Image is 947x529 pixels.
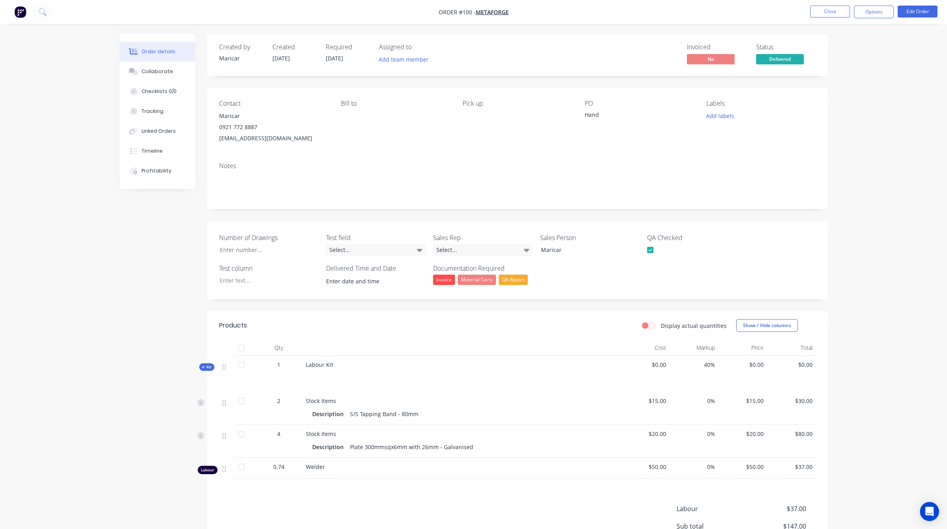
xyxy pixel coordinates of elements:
span: [DATE] [272,54,290,62]
div: Labour [198,466,218,474]
label: Display actual quantities [661,322,727,330]
div: Bill to [341,100,450,107]
div: Material Certs [458,275,496,285]
div: Description [312,408,347,420]
div: Tracking [142,108,163,115]
div: PO [585,100,694,107]
label: QA Checked [647,233,747,242]
button: Options [854,6,894,18]
div: Collaborate [142,68,173,75]
div: Linked Orders [142,128,176,135]
button: Show / Hide columns [736,319,798,332]
label: Number of Drawings [219,233,319,242]
span: Labour [677,504,747,513]
span: 4 [277,430,280,438]
label: Test column [219,264,319,273]
span: Welder [306,463,325,471]
div: S/S Tapping Band - 80mm [347,408,422,420]
div: Select... [433,244,533,256]
span: $30.00 [770,397,813,405]
span: $37.00 [747,504,806,513]
span: 0% [673,397,715,405]
label: Test field [326,233,426,242]
input: Enter date and time [321,275,420,287]
div: Required [326,43,369,51]
span: $20.00 [721,430,764,438]
a: MetaForge [476,8,509,16]
span: 0.74 [273,463,284,471]
div: Maricar [535,244,634,256]
label: Sales Person [540,233,640,242]
label: Sales Rep [433,233,533,242]
span: 2 [277,397,280,405]
div: Assigned to [379,43,459,51]
button: Timeline [120,141,195,161]
div: Invoice [433,275,455,285]
div: Select... [326,244,426,256]
div: Kit [199,363,214,371]
span: Order #100 - [439,8,476,16]
div: Qty [255,340,303,356]
div: Maricar [219,54,263,62]
label: Documentation Required [433,264,533,273]
button: Add labels [702,110,739,121]
div: Hand [585,110,684,122]
span: $20.00 [624,430,667,438]
span: 40% [673,360,715,369]
div: Profitability [142,167,171,174]
div: Products [219,321,247,330]
span: Stock Items [306,397,336,405]
span: 0% [673,430,715,438]
button: Close [810,6,850,17]
button: Add team member [379,54,433,65]
span: Delivered [756,54,804,64]
div: Checklists 0/0 [142,88,177,95]
div: Open Intercom Messenger [920,502,939,521]
span: $0.00 [770,360,813,369]
div: Notes [219,162,816,170]
span: Kit [202,364,212,370]
div: Maricar0921 772 8887[EMAIL_ADDRESS][DOMAIN_NAME] [219,110,328,144]
button: Delivered [756,54,804,66]
span: $50.00 [624,463,667,471]
div: Created [272,43,316,51]
div: Timeline [142,147,163,155]
span: Stock Items [306,430,336,438]
span: 1 [277,360,280,369]
div: Pick up [463,100,572,107]
span: $0.00 [624,360,667,369]
span: $15.00 [721,397,764,405]
div: Price [718,340,767,356]
div: Created by [219,43,263,51]
span: $80.00 [770,430,813,438]
div: Cost [621,340,670,356]
div: Invoiced [687,43,747,51]
button: Linked Orders [120,121,195,141]
button: Profitability [120,161,195,181]
div: Maricar [219,110,328,122]
span: $15.00 [624,397,667,405]
button: Checklists 0/0 [120,81,195,101]
div: 0921 772 8887 [219,122,328,133]
span: No [687,54,735,64]
button: Tracking [120,101,195,121]
div: Description [312,441,347,453]
span: [DATE] [326,54,343,62]
span: $50.00 [721,463,764,471]
div: Order details [142,48,175,55]
img: Factory [14,6,26,18]
span: Labour Kit [306,361,333,368]
button: Order details [120,42,195,62]
label: Delivered Time and Date [326,264,426,273]
button: Add team member [374,54,433,65]
span: 0% [673,463,715,471]
div: [EMAIL_ADDRESS][DOMAIN_NAME] [219,133,328,144]
div: Markup [669,340,718,356]
div: QA Report [499,275,528,285]
div: Status [756,43,816,51]
div: Labels [706,100,815,107]
span: $37.00 [770,463,813,471]
div: Contact [219,100,328,107]
button: Collaborate [120,62,195,81]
